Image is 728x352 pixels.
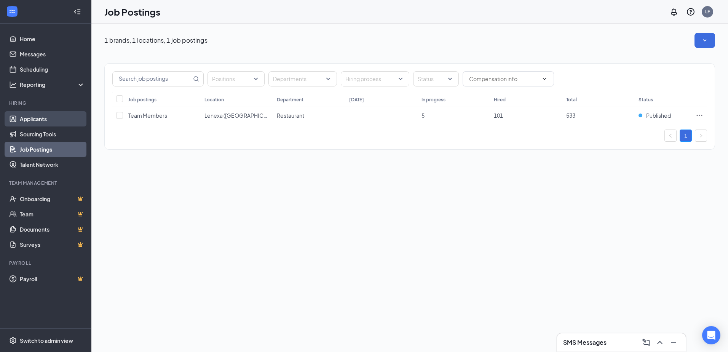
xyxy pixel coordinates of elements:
span: 533 [566,112,575,119]
a: SurveysCrown [20,237,85,252]
button: SmallChevronDown [694,33,715,48]
th: Total [562,92,635,107]
svg: Ellipses [696,112,703,119]
td: Lenexa (KS) [201,107,273,124]
button: ComposeMessage [640,336,652,349]
th: In progress [418,92,490,107]
svg: Collapse [73,8,81,16]
a: Home [20,31,85,46]
span: left [668,133,673,138]
div: Payroll [9,260,83,266]
svg: MagnifyingGlass [193,76,199,82]
a: TeamCrown [20,206,85,222]
svg: Analysis [9,81,17,88]
button: right [695,130,707,142]
button: ChevronUp [654,336,666,349]
input: Search job postings [113,72,192,86]
h1: Job Postings [104,5,160,18]
svg: SmallChevronDown [701,37,709,44]
button: left [664,130,677,142]
div: Job postings [128,96,156,103]
span: right [699,133,703,138]
span: 5 [421,112,425,119]
a: DocumentsCrown [20,222,85,237]
div: Reporting [20,81,85,88]
th: [DATE] [345,92,418,107]
p: 1 brands, 1 locations, 1 job postings [104,36,208,45]
svg: ChevronDown [541,76,548,82]
span: Lenexa ([GEOGRAPHIC_DATA]) [204,112,282,119]
a: Messages [20,46,85,62]
li: 1 [680,130,692,142]
a: Talent Network [20,157,85,172]
svg: ComposeMessage [642,338,651,347]
div: Switch to admin view [20,337,73,344]
a: OnboardingCrown [20,191,85,206]
svg: QuestionInfo [686,7,695,16]
svg: Minimize [669,338,678,347]
input: Compensation info [469,75,538,83]
a: 1 [680,130,691,141]
svg: ChevronUp [655,338,664,347]
div: Hiring [9,100,83,106]
li: Next Page [695,130,707,142]
a: Applicants [20,111,85,126]
svg: WorkstreamLogo [8,8,16,15]
div: Location [204,96,224,103]
a: Job Postings [20,142,85,157]
li: Previous Page [664,130,677,142]
div: Team Management [9,180,83,186]
svg: Settings [9,337,17,344]
a: PayrollCrown [20,271,85,286]
a: Sourcing Tools [20,126,85,142]
div: Department [277,96,303,103]
span: Restaurant [277,112,304,119]
a: Scheduling [20,62,85,77]
span: Team Members [128,112,167,119]
svg: Notifications [669,7,679,16]
div: LF [705,8,710,15]
h3: SMS Messages [563,338,607,347]
div: Open Intercom Messenger [702,326,720,344]
th: Status [635,92,692,107]
span: Published [646,112,671,119]
th: Hired [490,92,562,107]
span: 101 [494,112,503,119]
button: Minimize [667,336,680,349]
td: Restaurant [273,107,345,124]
